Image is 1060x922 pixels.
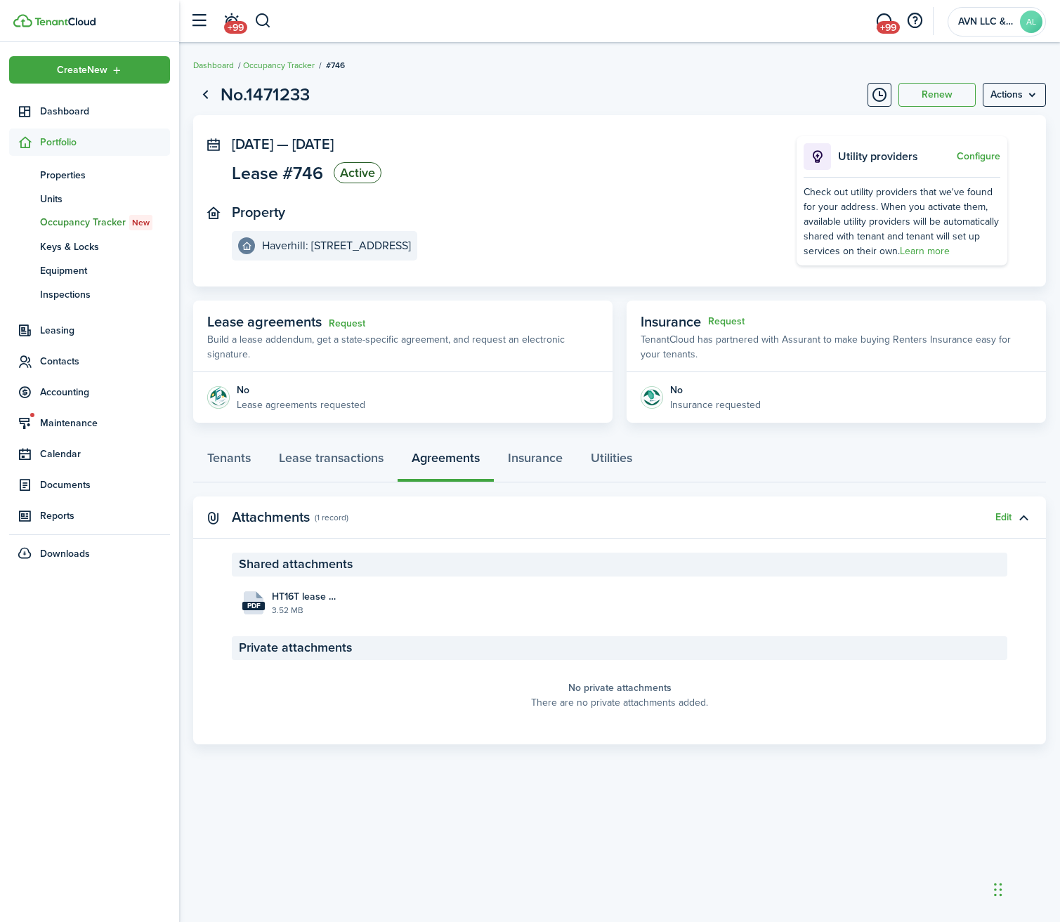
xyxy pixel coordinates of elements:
span: Portfolio [40,135,170,150]
button: Toggle accordion [1012,506,1035,529]
span: Reports [40,508,170,523]
span: Create New [57,65,107,75]
div: No [670,383,761,397]
a: Dashboard [193,59,234,72]
button: Open menu [9,56,170,84]
file-icon: File [242,591,265,614]
div: No [237,383,365,397]
panel-main-title: Property [232,204,285,220]
a: Inspections [9,282,170,306]
a: Learn more [900,244,950,258]
span: #746 [326,59,345,72]
a: Request [329,318,365,329]
a: Dashboard [9,98,170,125]
panel-main-title: Attachments [232,509,310,525]
span: Insurance [641,311,701,332]
a: Occupancy TrackerNew [9,211,170,235]
p: Build a lease addendum, get a state-specific agreement, and request an electronic signature. [207,332,598,362]
span: Units [40,192,170,206]
avatar-text: AL [1020,11,1042,33]
div: Drag [994,869,1002,911]
panel-main-section-header: Shared attachments [232,553,1007,577]
a: Occupancy Tracker [243,59,315,72]
span: [DATE] [232,133,273,154]
button: Open resource center [903,9,927,33]
img: Insurance protection [641,386,663,409]
button: Open sidebar [185,8,212,34]
panel-main-body: Toggle accordion [193,553,1046,744]
span: HT16T lease signed revised [PERSON_NAME] (1).pdf [272,589,337,604]
img: TenantCloud [13,14,32,27]
span: Keys & Locks [40,239,170,254]
panel-main-placeholder-description: There are no private attachments added. [531,695,708,710]
p: Lease agreements requested [237,397,365,412]
e-details-info-title: Haverhill: [STREET_ADDRESS] [262,239,411,252]
button: Open menu [983,83,1046,107]
span: Contacts [40,354,170,369]
button: Renew [898,83,976,107]
a: Lease transactions [265,440,398,482]
span: Dashboard [40,104,170,119]
panel-main-subtitle: (1 record) [315,511,348,524]
button: Configure [957,151,1000,162]
span: Lease #746 [232,164,323,182]
button: Timeline [868,83,891,107]
button: Edit [995,512,1012,523]
a: Notifications [218,4,244,39]
a: Properties [9,163,170,187]
span: Downloads [40,546,90,561]
a: Reports [9,502,170,529]
span: Inspections [40,287,170,302]
img: Agreement e-sign [207,386,230,409]
a: Tenants [193,440,265,482]
a: Insurance [494,440,577,482]
panel-main-placeholder-title: No private attachments [568,680,672,695]
span: Occupancy Tracker [40,215,170,230]
span: Accounting [40,385,170,400]
p: TenantCloud has partnered with Assurant to make buying Renters Insurance easy for your tenants. [641,332,1032,362]
span: Leasing [40,323,170,338]
file-size: 3.52 MB [272,604,337,617]
span: Equipment [40,263,170,278]
button: Request [708,316,745,327]
a: Equipment [9,258,170,282]
div: Check out utility providers that we've found for your address. When you activate them, available ... [804,185,1000,258]
span: Maintenance [40,416,170,430]
a: Messaging [870,4,897,39]
span: +99 [224,21,247,34]
p: Insurance requested [670,397,761,412]
file-extension: pdf [242,602,265,610]
p: Utility providers [838,148,953,165]
a: Utilities [577,440,646,482]
menu-btn: Actions [983,83,1046,107]
span: Documents [40,478,170,492]
a: Go back [193,83,217,107]
iframe: Chat Widget [990,855,1060,922]
status: Active [334,162,381,183]
span: Properties [40,168,170,183]
span: New [132,216,150,229]
span: Calendar [40,447,170,461]
span: Lease agreements [207,311,322,332]
span: AVN LLC & AAG PROPERTIES LLC [958,17,1014,27]
span: [DATE] [292,133,334,154]
panel-main-section-header: Private attachments [232,636,1007,660]
button: Search [254,9,272,33]
img: TenantCloud [34,18,96,26]
h1: No.1471233 [221,81,310,108]
a: Keys & Locks [9,235,170,258]
span: +99 [877,21,900,34]
a: Units [9,187,170,211]
span: — [277,133,289,154]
